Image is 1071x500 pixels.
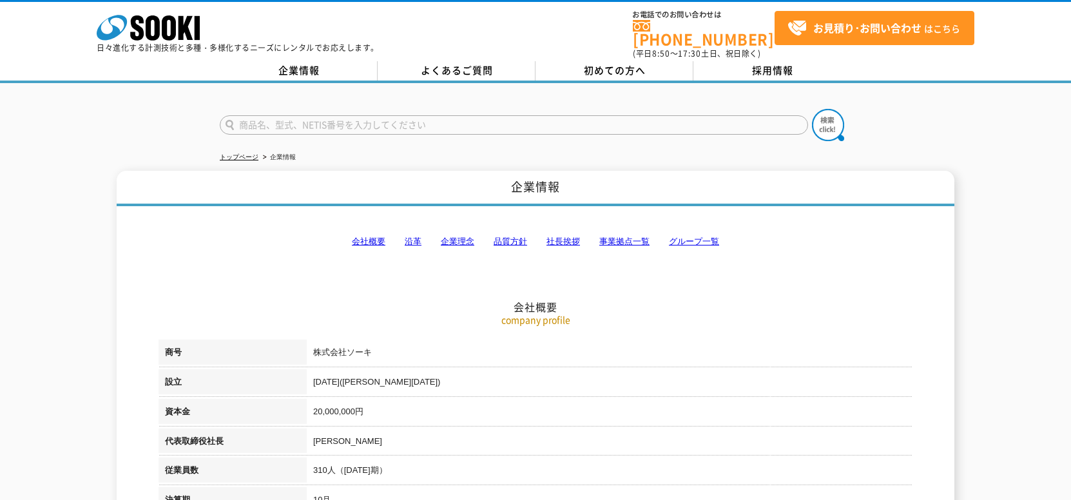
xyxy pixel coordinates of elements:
[669,236,719,246] a: グループ一覧
[693,61,851,81] a: 採用情報
[813,20,921,35] strong: お見積り･お問い合わせ
[378,61,535,81] a: よくあるご質問
[775,11,974,45] a: お見積り･お問い合わせはこちら
[678,48,701,59] span: 17:30
[441,236,474,246] a: 企業理念
[652,48,670,59] span: 8:50
[633,11,775,19] span: お電話でのお問い合わせは
[159,171,912,314] h2: 会社概要
[97,44,379,52] p: 日々進化する計測技術と多種・多様化するニーズにレンタルでお応えします。
[159,369,307,399] th: 設立
[584,63,646,77] span: 初めての方へ
[307,428,912,458] td: [PERSON_NAME]
[352,236,385,246] a: 会社概要
[159,457,307,487] th: 従業員数
[159,313,912,327] p: company profile
[307,457,912,487] td: 310人（[DATE]期）
[405,236,421,246] a: 沿革
[546,236,580,246] a: 社長挨拶
[159,428,307,458] th: 代表取締役社長
[812,109,844,141] img: btn_search.png
[307,399,912,428] td: 20,000,000円
[633,48,760,59] span: (平日 ～ 土日、祝日除く)
[599,236,650,246] a: 事業拠点一覧
[220,61,378,81] a: 企業情報
[260,151,296,164] li: 企業情報
[535,61,693,81] a: 初めての方へ
[159,399,307,428] th: 資本金
[220,115,808,135] input: 商品名、型式、NETIS番号を入力してください
[220,153,258,160] a: トップページ
[307,369,912,399] td: [DATE]([PERSON_NAME][DATE])
[633,20,775,46] a: [PHONE_NUMBER]
[307,340,912,369] td: 株式会社ソーキ
[787,19,960,38] span: はこちら
[159,340,307,369] th: 商号
[117,171,954,206] h1: 企業情報
[494,236,527,246] a: 品質方針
